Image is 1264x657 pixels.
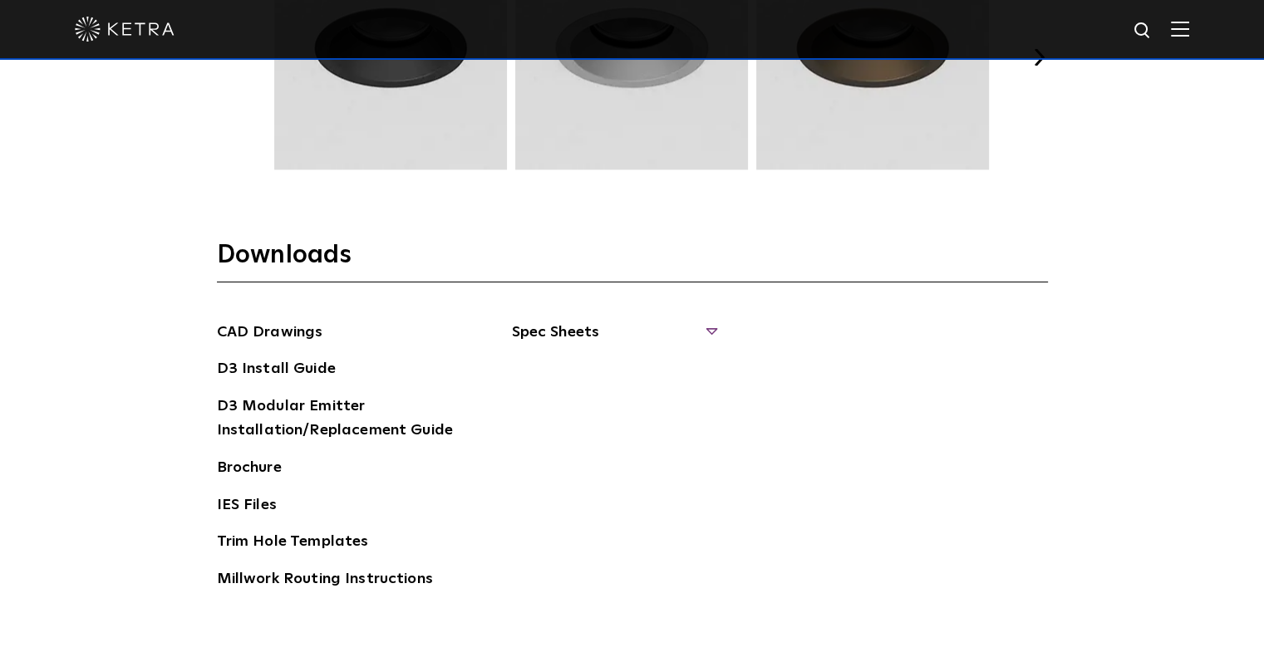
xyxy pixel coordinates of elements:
[217,456,282,483] a: Brochure
[75,17,175,42] img: ketra-logo-2019-white
[217,395,466,445] a: D3 Modular Emitter Installation/Replacement Guide
[217,530,369,556] a: Trim Hole Templates
[217,357,336,384] a: D3 Install Guide
[217,321,323,347] a: CAD Drawings
[217,239,1048,282] h3: Downloads
[1171,21,1189,37] img: Hamburger%20Nav.svg
[1133,21,1153,42] img: search icon
[217,567,433,594] a: Millwork Routing Instructions
[512,321,716,357] span: Spec Sheets
[217,493,277,520] a: IES Files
